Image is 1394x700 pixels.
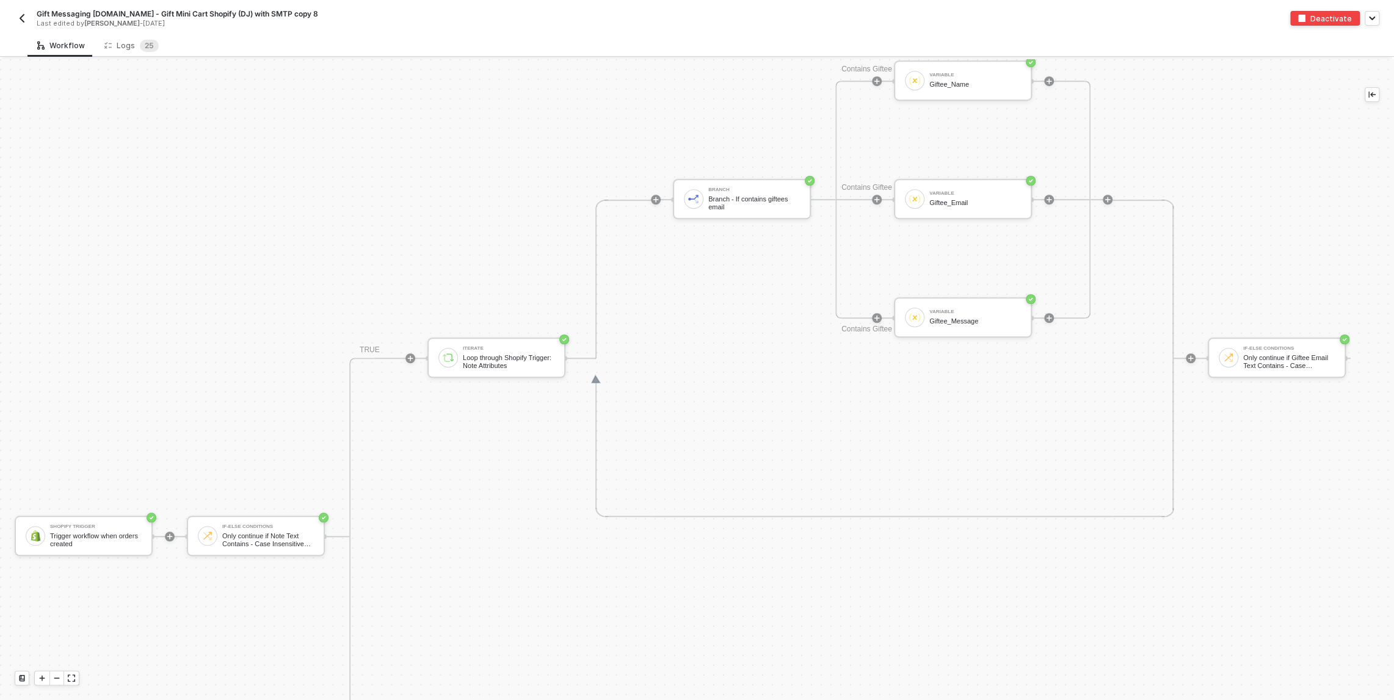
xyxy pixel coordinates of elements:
div: Only continue if Giftee Email Text Contains - Case Insensitive @ [1243,354,1335,369]
span: icon-success-page [805,176,815,186]
span: 2 [145,41,149,50]
div: Iterate [463,346,554,351]
span: icon-play [873,314,880,322]
img: back [17,13,27,23]
div: TRUE [360,344,380,356]
span: icon-collapse-left [1368,91,1376,98]
sup: 25 [140,40,159,52]
span: icon-play [1045,78,1053,85]
span: icon-success-page [1026,294,1036,304]
div: Shopify Trigger [50,524,142,529]
span: icon-expand [68,674,75,682]
div: Giftee_Name [929,81,1021,88]
span: icon-success-page [559,334,569,344]
div: Branch [708,187,800,192]
div: Deactivate [1310,13,1352,24]
div: Variable [929,191,1021,196]
div: Last edited by - [DATE] [37,19,669,28]
span: icon-play [166,533,173,540]
span: icon-success-page [1026,57,1036,67]
span: icon-play [38,674,46,682]
div: Trigger workflow when orders created [50,532,142,547]
div: Giftee_Email [929,199,1021,207]
div: Variable [929,309,1021,314]
img: icon [909,193,920,204]
span: icon-success-page [147,513,156,522]
div: Contains Giftee Message [841,323,915,336]
span: icon-minus [53,674,60,682]
span: icon-play [652,196,659,203]
span: icon-play [1104,196,1111,203]
span: Gift Messaging [DOMAIN_NAME] - Gift Mini Cart Shopify (DJ) with SMTP copy 8 [37,9,318,19]
div: Loop through Shopify Trigger: Note Attributes [463,354,554,369]
img: icon [688,193,699,204]
span: [PERSON_NAME] [84,19,140,27]
span: icon-play [407,355,414,362]
div: If-Else Conditions [1243,346,1335,351]
img: icon [443,352,454,363]
img: icon [909,75,920,86]
button: deactivateDeactivate [1290,11,1360,26]
img: icon [909,312,920,323]
div: Only continue if Note Text Contains - Case Insensitive gift note [222,532,314,547]
div: Workflow [37,41,85,51]
div: Contains Giftee Name [841,63,915,76]
span: icon-play [1045,314,1053,322]
img: icon [30,530,41,541]
img: deactivate [1298,15,1305,22]
div: Variable [929,73,1021,78]
button: back [15,11,29,26]
span: icon-play [1187,355,1194,362]
span: icon-play [873,196,880,203]
div: Logs [104,40,159,52]
span: icon-success-page [1340,334,1349,344]
span: 5 [149,41,154,50]
span: icon-success-page [319,513,329,522]
span: icon-play [1045,196,1053,203]
div: Branch - If contains giftees email [708,195,800,211]
div: If-Else Conditions [222,524,314,529]
img: icon [1223,352,1234,363]
img: icon [202,530,213,541]
span: icon-play [873,78,880,85]
div: Giftee_Message [929,317,1021,325]
div: Contains Giftee Email [841,182,915,194]
span: icon-success-page [1026,176,1036,186]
